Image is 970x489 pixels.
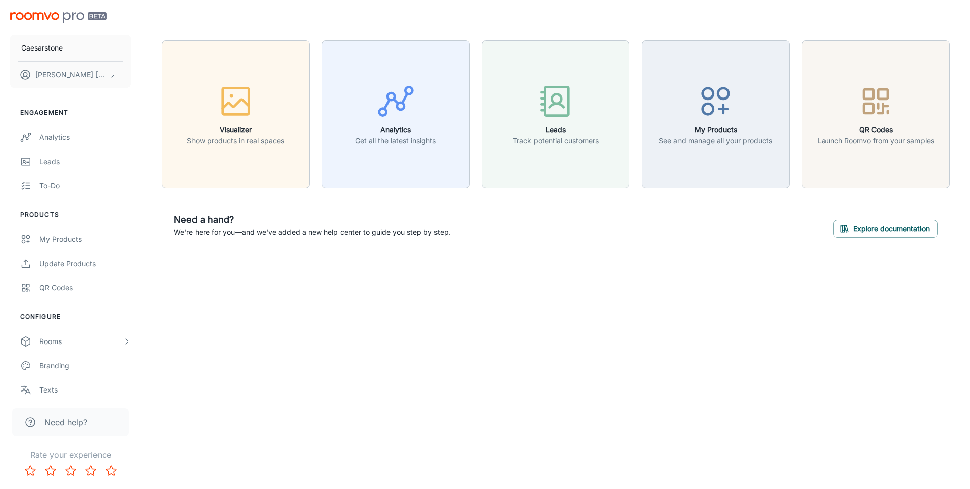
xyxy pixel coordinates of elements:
[833,223,938,233] a: Explore documentation
[35,69,107,80] p: [PERSON_NAME] [PERSON_NAME]
[322,40,470,188] button: AnalyticsGet all the latest insights
[10,35,131,61] button: Caesarstone
[39,258,131,269] div: Update Products
[187,135,284,146] p: Show products in real spaces
[818,124,934,135] h6: QR Codes
[39,156,131,167] div: Leads
[642,109,790,119] a: My ProductsSee and manage all your products
[833,220,938,238] button: Explore documentation
[659,135,772,146] p: See and manage all your products
[162,40,310,188] button: VisualizerShow products in real spaces
[513,124,599,135] h6: Leads
[482,109,630,119] a: LeadsTrack potential customers
[355,135,436,146] p: Get all the latest insights
[642,40,790,188] button: My ProductsSee and manage all your products
[322,109,470,119] a: AnalyticsGet all the latest insights
[482,40,630,188] button: LeadsTrack potential customers
[39,234,131,245] div: My Products
[659,124,772,135] h6: My Products
[818,135,934,146] p: Launch Roomvo from your samples
[39,132,131,143] div: Analytics
[187,124,284,135] h6: Visualizer
[355,124,436,135] h6: Analytics
[39,180,131,191] div: To-do
[802,40,950,188] button: QR CodesLaunch Roomvo from your samples
[21,42,63,54] p: Caesarstone
[802,109,950,119] a: QR CodesLaunch Roomvo from your samples
[174,213,451,227] h6: Need a hand?
[174,227,451,238] p: We're here for you—and we've added a new help center to guide you step by step.
[10,62,131,88] button: [PERSON_NAME] [PERSON_NAME]
[39,282,131,294] div: QR Codes
[513,135,599,146] p: Track potential customers
[10,12,107,23] img: Roomvo PRO Beta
